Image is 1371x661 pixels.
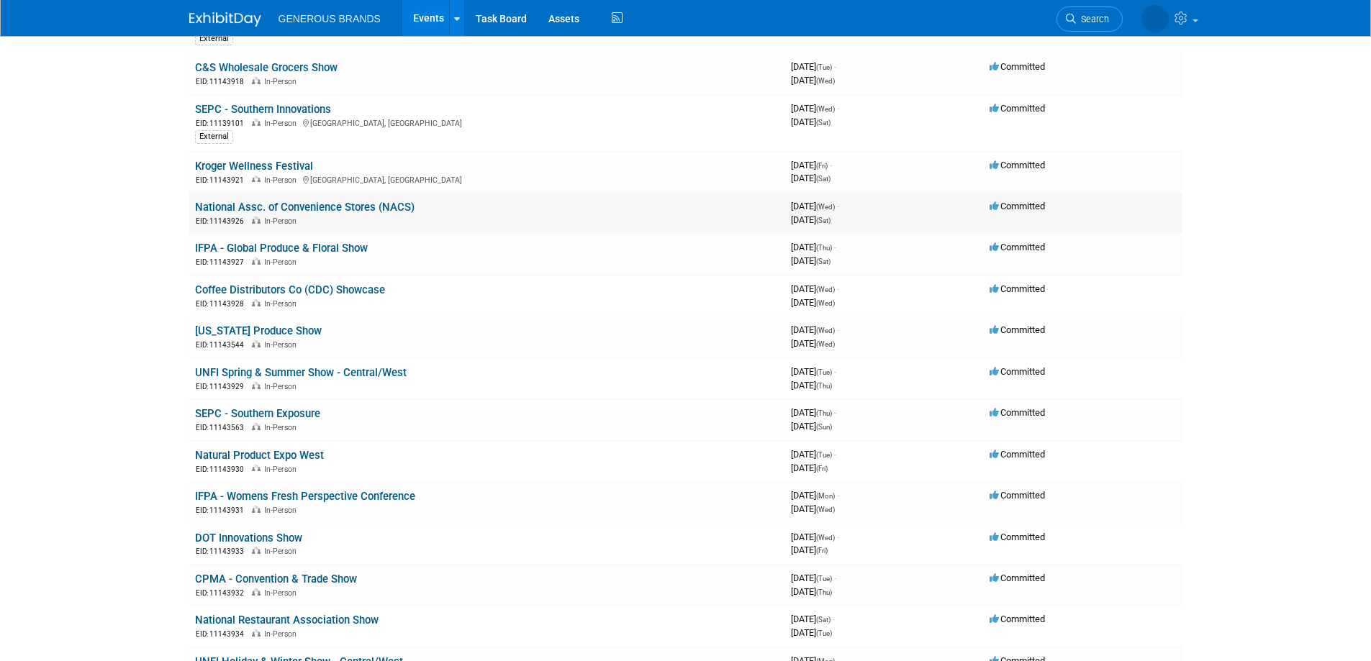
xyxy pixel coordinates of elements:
[195,160,313,173] a: Kroger Wellness Festival
[816,286,835,293] span: (Wed)
[264,77,301,86] span: In-Person
[791,160,832,170] span: [DATE]
[195,130,233,143] div: External
[264,547,301,556] span: In-Person
[252,382,261,389] img: In-Person Event
[791,173,831,183] span: [DATE]
[837,324,839,335] span: -
[816,299,835,307] span: (Wed)
[990,61,1045,72] span: Committed
[195,201,415,214] a: National Assc. of Convenience Stores (NACS)
[791,407,836,418] span: [DATE]
[834,61,836,72] span: -
[195,61,338,74] a: C&S Wholesale Grocers Show
[252,119,261,126] img: In-Person Event
[252,299,261,306] img: In-Person Event
[791,117,831,127] span: [DATE]
[252,216,261,224] img: In-Person Event
[264,423,301,432] span: In-Person
[833,614,835,624] span: -
[816,506,835,514] span: (Wed)
[791,614,835,624] span: [DATE]
[195,366,407,379] a: UNFI Spring & Summer Show - Central/West
[834,573,836,583] span: -
[816,203,835,211] span: (Wed)
[196,383,250,391] span: EID: 11143929
[252,340,261,347] img: In-Person Event
[990,201,1045,211] span: Committed
[990,160,1045,170] span: Committed
[196,258,250,266] span: EID: 11143927
[196,217,250,225] span: EID: 11143926
[264,629,301,639] span: In-Person
[264,175,301,185] span: In-Person
[816,244,832,252] span: (Thu)
[816,340,835,348] span: (Wed)
[252,257,261,265] img: In-Person Event
[195,407,320,420] a: SEPC - Southern Exposure
[816,327,835,334] span: (Wed)
[264,382,301,391] span: In-Person
[791,586,832,597] span: [DATE]
[791,503,835,514] span: [DATE]
[791,283,839,294] span: [DATE]
[990,324,1045,335] span: Committed
[1141,5,1169,32] img: Chase Adams
[195,103,331,116] a: SEPC - Southern Innovations
[195,573,357,585] a: CPMA - Convention & Trade Show
[196,547,250,555] span: EID: 11143933
[791,462,828,473] span: [DATE]
[791,544,828,555] span: [DATE]
[791,380,832,391] span: [DATE]
[195,532,302,544] a: DOT Innovations Show
[816,119,831,127] span: (Sat)
[816,492,835,500] span: (Mon)
[196,630,250,638] span: EID: 11143934
[252,465,261,472] img: In-Person Event
[195,32,233,45] div: External
[791,573,836,583] span: [DATE]
[279,13,381,24] span: GENEROUS BRANDS
[837,490,839,501] span: -
[195,173,779,186] div: [GEOGRAPHIC_DATA], [GEOGRAPHIC_DATA]
[816,382,832,390] span: (Thu)
[816,77,835,85] span: (Wed)
[791,366,836,377] span: [DATE]
[252,547,261,554] img: In-Person Event
[264,216,301,226] span: In-Person
[195,283,385,296] a: Coffee Distributors Co (CDC) Showcase
[816,547,828,555] span: (Fri)
[990,407,1045,418] span: Committed
[990,532,1045,542] span: Committed
[830,160,832,170] span: -
[791,214,831,225] span: [DATE]
[195,614,379,626] a: National Restaurant Association Show
[816,105,835,113] span: (Wed)
[195,490,415,503] a: IFPA - Womens Fresh Perspective Conference
[196,341,250,349] span: EID: 11143544
[264,465,301,474] span: In-Person
[1076,14,1109,24] span: Search
[816,629,832,637] span: (Tue)
[837,103,839,114] span: -
[791,627,832,638] span: [DATE]
[990,449,1045,460] span: Committed
[196,506,250,514] span: EID: 11143931
[195,449,324,462] a: Natural Product Expo West
[252,629,261,637] img: In-Person Event
[816,162,828,170] span: (Fri)
[816,588,832,596] span: (Thu)
[834,366,836,377] span: -
[791,338,835,349] span: [DATE]
[990,366,1045,377] span: Committed
[816,451,832,459] span: (Tue)
[252,506,261,513] img: In-Person Event
[264,257,301,267] span: In-Person
[791,75,835,86] span: [DATE]
[990,242,1045,252] span: Committed
[816,575,832,583] span: (Tue)
[196,589,250,597] span: EID: 11143932
[264,299,301,309] span: In-Person
[816,616,831,624] span: (Sat)
[1056,6,1123,32] a: Search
